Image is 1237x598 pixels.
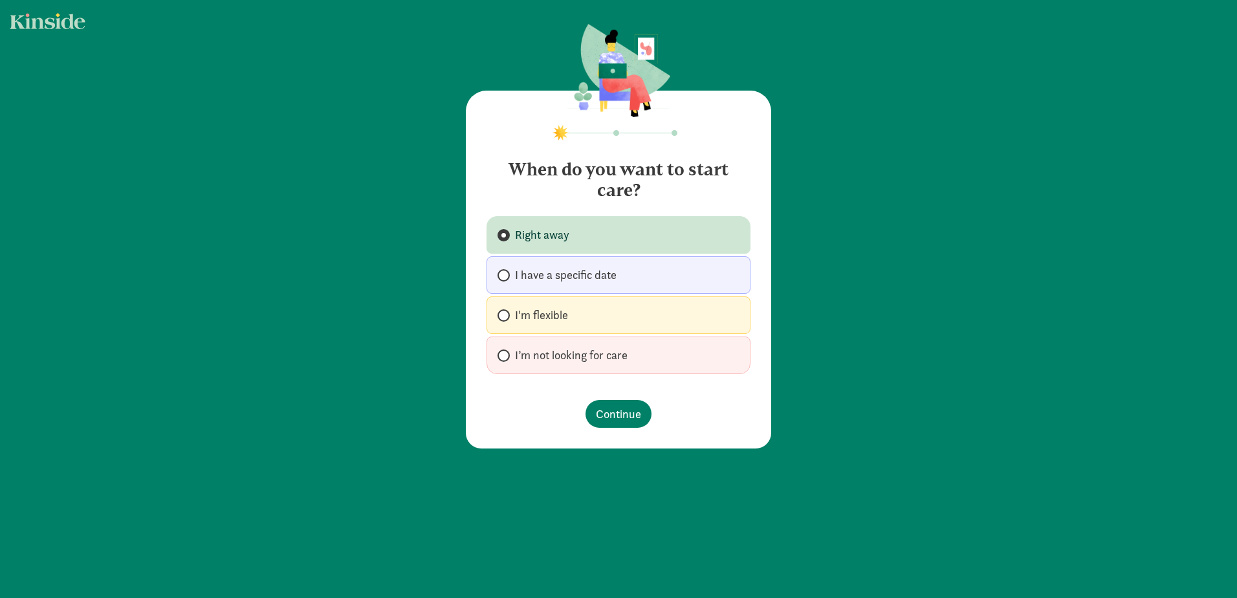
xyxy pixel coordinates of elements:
[586,400,651,428] button: Continue
[515,307,568,323] span: I'm flexible
[515,348,628,363] span: I’m not looking for care
[515,227,569,243] span: Right away
[515,267,617,283] span: I have a specific date
[487,149,750,201] h4: When do you want to start care?
[596,405,641,423] span: Continue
